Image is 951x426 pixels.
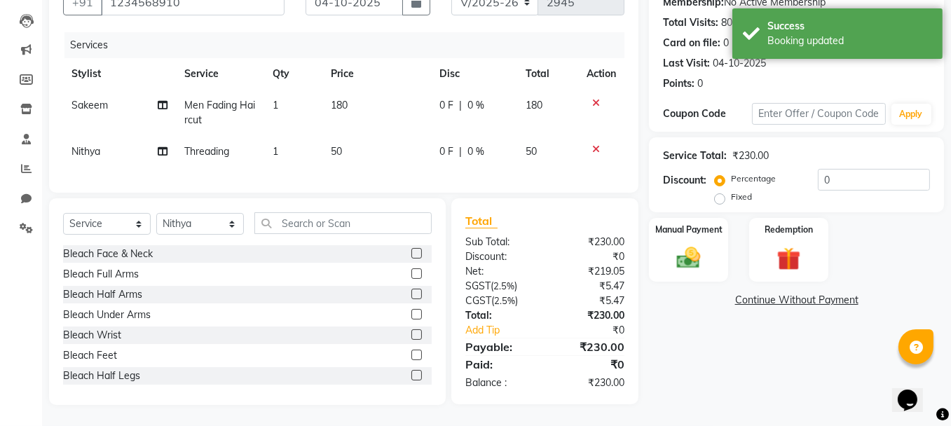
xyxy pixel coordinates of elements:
[545,308,636,323] div: ₹230.00
[465,214,498,228] span: Total
[322,58,431,90] th: Price
[455,249,545,264] div: Discount:
[273,145,278,158] span: 1
[455,308,545,323] div: Total:
[273,99,278,111] span: 1
[731,191,752,203] label: Fixed
[663,149,727,163] div: Service Total:
[455,338,545,355] div: Payable:
[545,279,636,294] div: ₹5.47
[663,106,752,121] div: Coupon Code
[697,76,703,91] div: 0
[71,99,108,111] span: Sakeem
[455,376,545,390] div: Balance :
[465,294,491,307] span: CGST
[752,103,885,125] input: Enter Offer / Coupon Code
[63,328,121,343] div: Bleach Wrist
[455,356,545,373] div: Paid:
[545,376,636,390] div: ₹230.00
[64,32,635,58] div: Services
[545,249,636,264] div: ₹0
[669,245,707,272] img: _cash.svg
[526,99,543,111] span: 180
[63,267,139,282] div: Bleach Full Arms
[184,145,229,158] span: Threading
[721,15,738,30] div: 809
[494,295,515,306] span: 2.5%
[63,247,153,261] div: Bleach Face & Neck
[663,76,695,91] div: Points:
[468,98,485,113] span: 0 %
[468,144,485,159] span: 0 %
[663,173,706,188] div: Discount:
[560,323,635,338] div: ₹0
[63,287,142,302] div: Bleach Half Arms
[264,58,323,90] th: Qty
[655,224,723,236] label: Manual Payment
[663,56,710,71] div: Last Visit:
[465,280,491,292] span: SGST
[184,99,255,126] span: Men Fading Haircut
[71,145,100,158] span: Nithya
[663,15,718,30] div: Total Visits:
[892,370,937,412] iframe: chat widget
[518,58,579,90] th: Total
[545,338,636,355] div: ₹230.00
[331,145,342,158] span: 50
[460,144,463,159] span: |
[63,369,140,383] div: Bleach Half Legs
[63,348,117,363] div: Bleach Feet
[526,145,538,158] span: 50
[455,323,560,338] a: Add Tip
[331,99,348,111] span: 180
[765,224,813,236] label: Redemption
[652,293,941,308] a: Continue Without Payment
[578,58,624,90] th: Action
[545,356,636,373] div: ₹0
[432,58,518,90] th: Disc
[767,19,932,34] div: Success
[891,104,931,125] button: Apply
[732,149,769,163] div: ₹230.00
[713,56,766,71] div: 04-10-2025
[545,264,636,279] div: ₹219.05
[455,264,545,279] div: Net:
[731,172,776,185] label: Percentage
[460,98,463,113] span: |
[63,58,176,90] th: Stylist
[455,235,545,249] div: Sub Total:
[545,294,636,308] div: ₹5.47
[545,235,636,249] div: ₹230.00
[767,34,932,48] div: Booking updated
[769,245,807,274] img: _gift.svg
[440,98,454,113] span: 0 F
[723,36,729,50] div: 0
[254,212,432,234] input: Search or Scan
[63,308,151,322] div: Bleach Under Arms
[176,58,264,90] th: Service
[455,279,545,294] div: ( )
[663,36,720,50] div: Card on file:
[440,144,454,159] span: 0 F
[455,294,545,308] div: ( )
[493,280,514,291] span: 2.5%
